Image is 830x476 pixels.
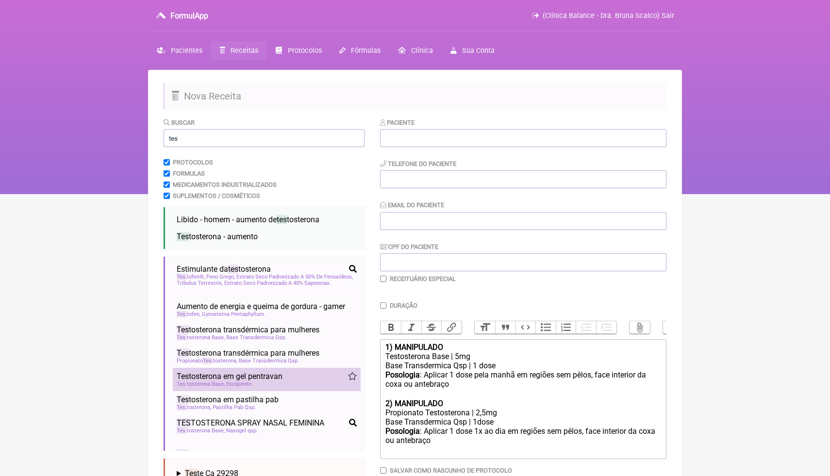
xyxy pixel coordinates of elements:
[385,370,420,379] strong: Posologia
[177,274,187,280] span: Tes
[411,47,433,55] span: Clínica
[177,372,282,381] span: tosterona em gel pentravan
[177,381,225,387] span: tosterona Base
[442,41,503,60] a: Sua Conta
[177,418,191,427] span: TES
[177,449,259,459] span: tosterona sublingual
[177,372,189,381] span: Tes
[226,427,258,434] span: Nasogel qsp
[177,427,187,434] span: Tes
[462,47,495,55] span: Sua Conta
[228,264,238,274] span: tes
[380,243,438,250] label: CPF do Paciente
[177,264,271,274] span: Estimulante da tosterona
[421,321,442,334] button: Strikethrough
[177,311,200,317] span: tofen
[331,41,389,60] a: Fórmulas
[385,352,661,361] div: Testosterona Base | 5mg
[177,311,187,317] span: Tes
[177,215,319,224] span: Libido - homem - aumento de tosterona
[177,395,189,404] span: Tes
[226,334,286,341] span: Base Transdermica Qsp
[173,192,260,199] label: Suplementos / Cosméticos
[385,399,443,408] strong: 2) MANIPULADO
[148,41,211,60] a: Pacientes
[380,119,415,126] label: Paciente
[164,119,195,126] label: Buscar
[177,348,319,358] span: tosterona transdérmica para mulheres
[203,358,213,364] span: Tes
[515,321,536,334] button: Code
[177,381,187,387] span: Tes
[385,343,443,352] strong: 1) MANIPULADO
[385,427,420,436] strong: Posologia
[389,41,442,60] a: Clínica
[173,159,213,166] label: Protocolos
[277,215,287,224] span: tes
[177,418,324,427] span: TOSTERONA SPRAY NASAL FEMININA
[177,302,345,311] span: Aumento de energia e queima de gordura - gamer
[177,404,211,410] span: tosterona
[381,321,401,334] button: Bold
[173,170,205,177] label: Formulas
[213,404,256,410] span: Pastilha Pab Qsp
[576,321,596,334] button: Decrease Level
[390,467,512,474] label: Salvar como rascunho de Protocolo
[177,232,258,241] span: tosterona - aumento
[177,348,189,358] span: Tes
[177,232,189,241] span: Tes
[164,129,365,147] input: exemplo: emagrecimento, ansiedade
[267,41,330,60] a: Protocolos
[177,274,353,280] span: tofen®, Feno Grego, Extrato Seco Padronizado A 50% De Fenosídeos
[202,311,266,317] span: Gynostema Pentaphyllum
[630,321,650,334] button: Attach Files
[177,358,237,364] span: Propionato tosterona
[543,12,674,20] span: (Clínica Balance - Dra. Bruna Scalco) Sair
[495,321,515,334] button: Quote
[177,280,331,286] span: Tribulus Terrestris, Extrato Seco Padronizado A 40% Saponinas
[231,47,258,55] span: Receitas
[385,417,661,427] div: Base Transdermica Qsp | 1dose
[177,334,187,341] span: Tes
[380,201,444,209] label: Email do Paciente
[390,302,417,309] label: Duração
[177,325,189,334] span: Tes
[475,321,495,334] button: Heading
[177,334,225,341] span: tosterona Base
[177,325,319,334] span: tosterona transdérmica para mulheres
[288,47,322,55] span: Protocolos
[535,321,556,334] button: Bullets
[596,321,616,334] button: Increase Level
[532,12,674,20] a: (Clínica Balance - Dra. Bruna Scalco) Sair
[385,408,661,417] div: Propionato Testosterona | 2,5mg
[177,395,279,404] span: tosterona em pastilha pab
[173,181,277,188] label: Medicamentos Industrializados
[401,321,421,334] button: Italic
[380,160,456,167] label: Telefone do Paciente
[177,427,225,434] span: tosterona Base
[390,275,456,282] label: Receituário Especial
[164,83,666,109] h2: Nova Receita
[170,11,208,20] h3: FormulApp
[385,370,661,399] div: : Aplicar 1 dose pela manhã em regiões sem pêlos, face interior da coxa ou antebraço ㅤ
[441,321,462,334] button: Link
[211,41,267,60] a: Receitas
[351,47,381,55] span: Fórmulas
[663,321,683,334] button: Undo
[177,449,189,459] span: Tes
[177,404,187,410] span: Tes
[556,321,576,334] button: Numbers
[226,381,253,387] span: Excipiente
[171,47,202,55] span: Pacientes
[239,358,299,364] span: Base Transdermica Qsp
[385,361,661,370] div: Base Transdermica Qsp | 1 dose
[385,427,661,455] div: : Aplicar 1 dose 1x ao dia em regiões sem pêlos, face interior da coxa ou antebraço ㅤ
